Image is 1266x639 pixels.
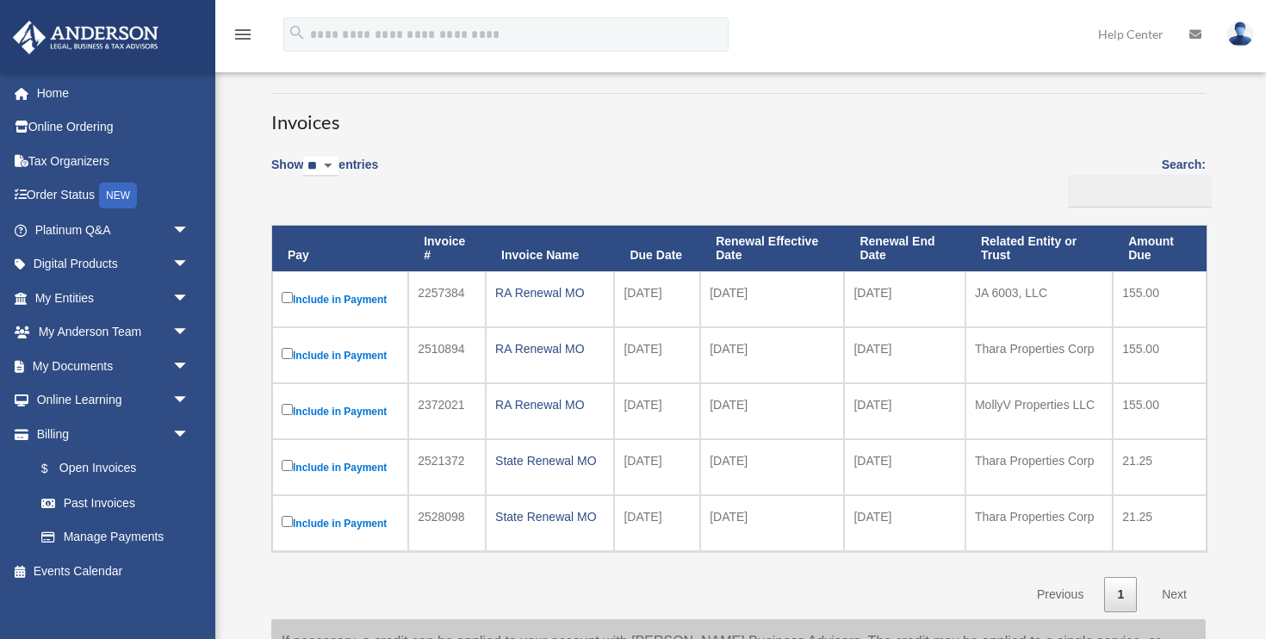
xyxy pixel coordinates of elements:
td: [DATE] [614,327,700,383]
td: 155.00 [1113,327,1207,383]
a: Digital Productsarrow_drop_down [12,247,215,282]
td: [DATE] [614,495,700,551]
td: [DATE] [844,383,965,439]
label: Show entries [271,154,378,194]
a: Order StatusNEW [12,178,215,214]
td: 155.00 [1113,271,1207,327]
td: MollyV Properties LLC [965,383,1113,439]
i: menu [233,24,253,45]
label: Include in Payment [282,456,399,478]
div: State Renewal MO [495,449,605,473]
i: search [288,23,307,42]
span: arrow_drop_down [172,281,207,316]
th: Related Entity or Trust: activate to sort column ascending [965,226,1113,272]
label: Include in Payment [282,288,399,310]
td: [DATE] [844,439,965,495]
td: [DATE] [700,383,844,439]
label: Include in Payment [282,344,399,366]
td: [DATE] [844,271,965,327]
a: Tax Organizers [12,144,215,178]
td: 155.00 [1113,383,1207,439]
th: Due Date: activate to sort column ascending [614,226,700,272]
td: 2372021 [408,383,486,439]
span: arrow_drop_down [172,417,207,452]
td: 2257384 [408,271,486,327]
a: Events Calendar [12,554,215,588]
td: 21.25 [1113,439,1207,495]
td: JA 6003, LLC [965,271,1113,327]
td: Thara Properties Corp [965,495,1113,551]
label: Include in Payment [282,400,399,422]
span: arrow_drop_down [172,315,207,351]
div: RA Renewal MO [495,337,605,361]
a: My Entitiesarrow_drop_down [12,281,215,315]
h3: Invoices [271,93,1206,136]
td: [DATE] [844,495,965,551]
input: Include in Payment [282,516,293,527]
td: Thara Properties Corp [965,327,1113,383]
input: Include in Payment [282,460,293,471]
span: arrow_drop_down [172,247,207,282]
a: $Open Invoices [24,451,198,487]
a: Manage Payments [24,520,207,555]
a: My Documentsarrow_drop_down [12,349,215,383]
td: [DATE] [844,327,965,383]
div: State Renewal MO [495,505,605,529]
label: Include in Payment [282,512,399,534]
a: Billingarrow_drop_down [12,417,207,451]
a: Online Learningarrow_drop_down [12,383,215,418]
label: Search: [1062,154,1206,208]
input: Include in Payment [282,292,293,303]
td: [DATE] [700,495,844,551]
select: Showentries [303,157,338,177]
div: RA Renewal MO [495,393,605,417]
td: 2528098 [408,495,486,551]
img: User Pic [1227,22,1253,47]
input: Search: [1068,175,1212,208]
td: 2521372 [408,439,486,495]
th: Renewal Effective Date: activate to sort column ascending [700,226,844,272]
a: Online Ordering [12,110,215,145]
td: [DATE] [614,383,700,439]
div: NEW [99,183,137,208]
td: [DATE] [700,271,844,327]
a: Past Invoices [24,486,207,520]
img: Anderson Advisors Platinum Portal [8,21,164,54]
th: Invoice #: activate to sort column ascending [408,226,486,272]
td: [DATE] [614,439,700,495]
th: Renewal End Date: activate to sort column ascending [844,226,965,272]
span: arrow_drop_down [172,349,207,384]
td: [DATE] [700,439,844,495]
a: menu [233,30,253,45]
input: Include in Payment [282,404,293,415]
a: My Anderson Teamarrow_drop_down [12,315,215,350]
div: RA Renewal MO [495,281,605,305]
input: Include in Payment [282,348,293,359]
span: $ [51,458,59,480]
td: [DATE] [700,327,844,383]
td: Thara Properties Corp [965,439,1113,495]
th: Pay: activate to sort column descending [272,226,408,272]
td: 2510894 [408,327,486,383]
a: Platinum Q&Aarrow_drop_down [12,213,215,247]
th: Invoice Name: activate to sort column ascending [486,226,614,272]
td: 21.25 [1113,495,1207,551]
td: [DATE] [614,271,700,327]
a: Previous [1024,577,1096,612]
a: Home [12,76,215,110]
th: Amount Due: activate to sort column ascending [1113,226,1207,272]
span: arrow_drop_down [172,383,207,419]
span: arrow_drop_down [172,213,207,248]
